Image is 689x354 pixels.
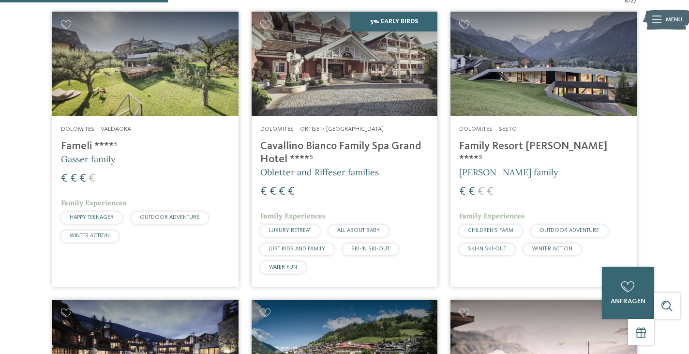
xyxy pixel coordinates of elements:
font: € [468,186,475,198]
font: HAPPY TEENAGER [70,215,114,220]
font: € [478,186,484,198]
font: € [61,173,68,185]
img: Looking for family hotels? Find the best ones here! [52,12,239,116]
font: OUTDOOR ADVENTURE [140,215,199,220]
font: € [487,186,494,198]
font: WINTER ACTION [532,246,572,252]
span: anfragen [611,298,645,305]
a: Looking for family hotels? Find the best ones here! Dolomites – Sesto Family Resort [PERSON_NAME]... [450,12,637,287]
font: Family Experiences [459,212,524,220]
font: € [279,186,285,198]
img: Family Resort Rainer ****ˢ [450,12,637,116]
font: Obletter and Riffeser families [260,167,379,178]
font: € [288,186,295,198]
font: € [459,186,466,198]
img: Family Spa Grand Hotel Cavallino Bianco ****ˢ [252,12,438,116]
a: Looking for family hotels? Find the best ones here! 5% Early Birds Dolomites – Ortisei / [GEOGRAP... [252,12,438,287]
font: € [79,173,86,185]
font: Gasser family [61,154,116,165]
a: anfragen [602,267,654,319]
font: LUXURY RETREAT [269,228,311,233]
font: Family Resort [PERSON_NAME] ****ˢ [459,141,607,165]
font: Dolomites – Sesto [459,126,517,132]
font: WINTER ACTION [70,233,110,239]
font: WATER FUN [269,264,297,270]
font: € [89,173,95,185]
font: € [260,186,267,198]
font: ALL ABOUT BABY [337,228,380,233]
font: Family Experiences [260,212,326,220]
font: Cavallino Bianco Family Spa Grand Hotel ****ˢ [260,141,421,165]
font: CHILDREN'S FARM [468,228,513,233]
font: JUST KIDS AND FAMILY [269,246,325,252]
font: Dolomites – Ortisei / [GEOGRAPHIC_DATA] [260,126,384,132]
font: SKI-IN SKI-OUT [468,246,506,252]
font: OUTDOOR ADVENTURE [539,228,599,233]
font: [PERSON_NAME] family [459,167,558,178]
font: Family Experiences [61,199,126,207]
font: Dolomites – Valdaora [61,126,131,132]
font: € [70,173,77,185]
font: SKI-IN SKI-OUT [351,246,389,252]
a: Looking for family hotels? Find the best ones here! Dolomites – Valdaora Fameli ****ˢ Gasser fami... [52,12,239,287]
font: € [270,186,276,198]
